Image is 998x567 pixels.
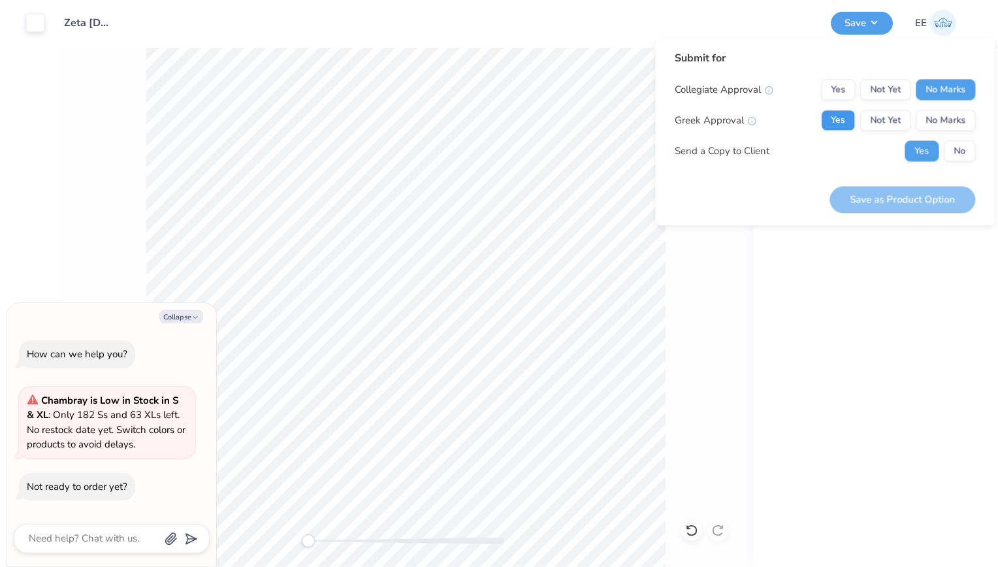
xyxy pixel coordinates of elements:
button: No [944,140,975,161]
button: Yes [821,110,855,131]
button: Collapse [159,310,203,323]
button: No Marks [916,79,975,100]
div: Greek Approval [675,113,756,128]
div: How can we help you? [27,348,127,361]
strong: Chambray is Low in Stock in S & XL [27,394,178,422]
button: Yes [905,140,939,161]
button: Not Yet [860,110,910,131]
input: Untitled Design [54,10,118,36]
div: Collegiate Approval [675,82,773,97]
div: Submit for [675,50,975,66]
span: : Only 182 Ss and 63 XLs left. No restock date yet. Switch colors or products to avoid delays. [27,394,185,451]
button: Save [831,12,893,35]
a: EE [909,10,962,36]
span: EE [915,16,927,31]
div: Not ready to order yet? [27,480,127,493]
img: Ella Eskridge [930,10,956,36]
button: Not Yet [860,79,910,100]
div: Send a Copy to Client [675,144,769,159]
div: Accessibility label [302,534,315,547]
button: No Marks [916,110,975,131]
button: Yes [821,79,855,100]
